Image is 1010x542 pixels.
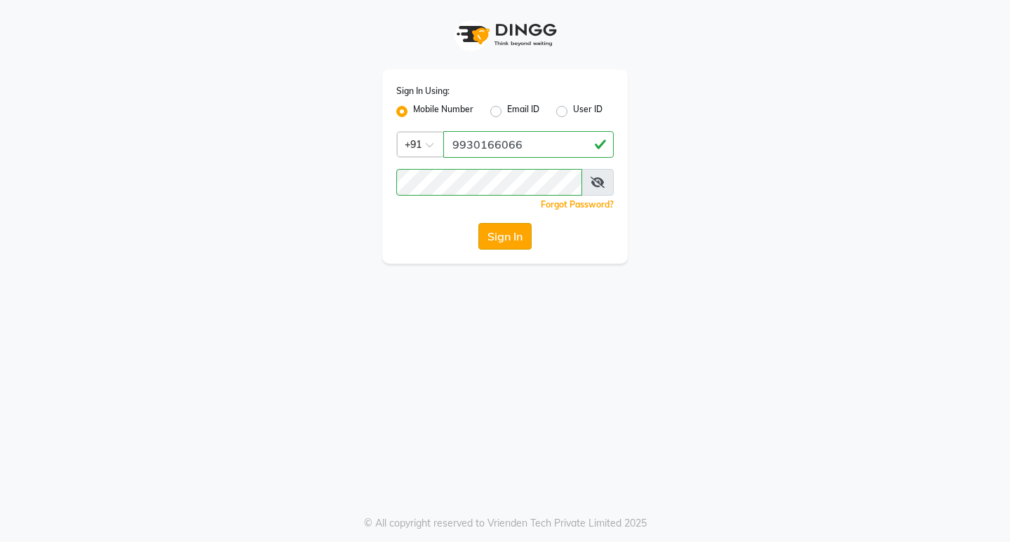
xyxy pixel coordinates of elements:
label: Email ID [507,103,539,120]
label: Sign In Using: [396,85,450,97]
a: Forgot Password? [541,199,614,210]
label: Mobile Number [413,103,473,120]
button: Sign In [478,223,532,250]
label: User ID [573,103,602,120]
input: Username [396,169,582,196]
input: Username [443,131,614,158]
img: logo1.svg [449,14,561,55]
